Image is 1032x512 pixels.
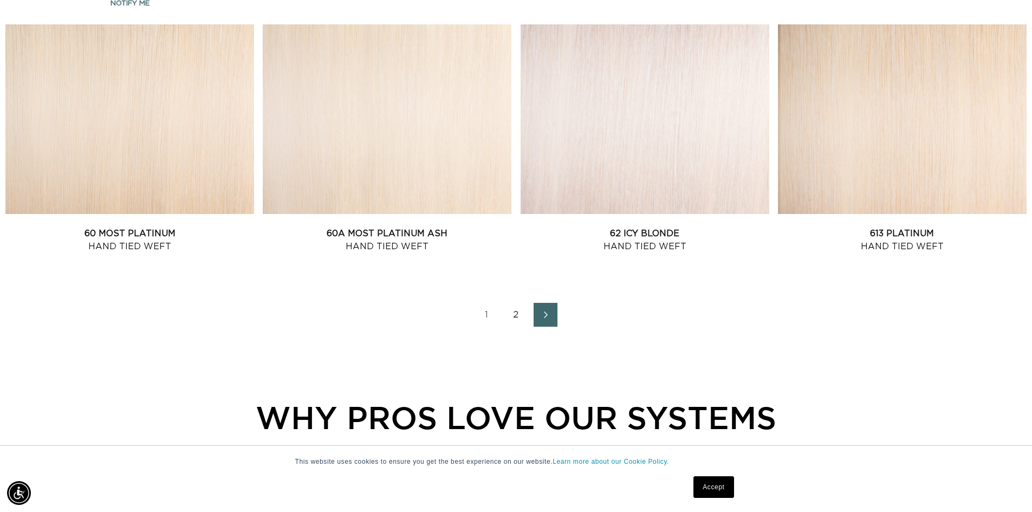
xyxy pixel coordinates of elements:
[5,303,1027,327] nav: Pagination
[475,303,499,327] a: Page 1
[978,460,1032,512] iframe: Chat Widget
[295,457,737,466] p: This website uses cookies to ensure you get the best experience on our website.
[693,476,734,498] a: Accept
[553,458,669,465] a: Learn more about our Cookie Policy.
[263,227,511,253] a: 60A Most Platinum Ash Hand Tied Weft
[5,227,254,253] a: 60 Most Platinum Hand Tied Weft
[504,303,528,327] a: Page 2
[534,303,557,327] a: Next page
[778,227,1027,253] a: 613 Platinum Hand Tied Weft
[65,394,967,441] div: WHY PROS LOVE OUR SYSTEMS
[7,481,31,505] div: Accessibility Menu
[521,227,769,253] a: 62 Icy Blonde Hand Tied Weft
